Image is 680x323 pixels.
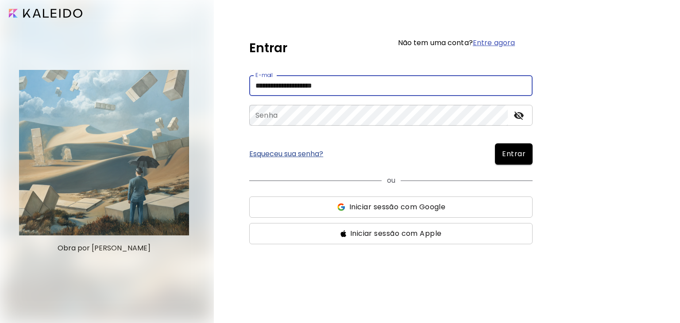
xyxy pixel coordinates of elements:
span: Entrar [502,149,525,159]
img: ss [336,203,346,211]
img: ss [340,230,347,237]
button: ssIniciar sessão com Google [249,196,533,218]
h6: Não tem uma conta? [398,39,515,46]
a: Entre agora [473,38,515,48]
span: Iniciar sessão com Apple [350,228,442,239]
p: ou [387,175,395,186]
span: Iniciar sessão com Google [349,202,445,212]
button: toggle password visibility [511,108,526,123]
a: Esqueceu sua senha? [249,150,323,158]
h5: Entrar [249,39,287,58]
button: ssIniciar sessão com Apple [249,223,533,244]
button: Entrar [495,143,533,165]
